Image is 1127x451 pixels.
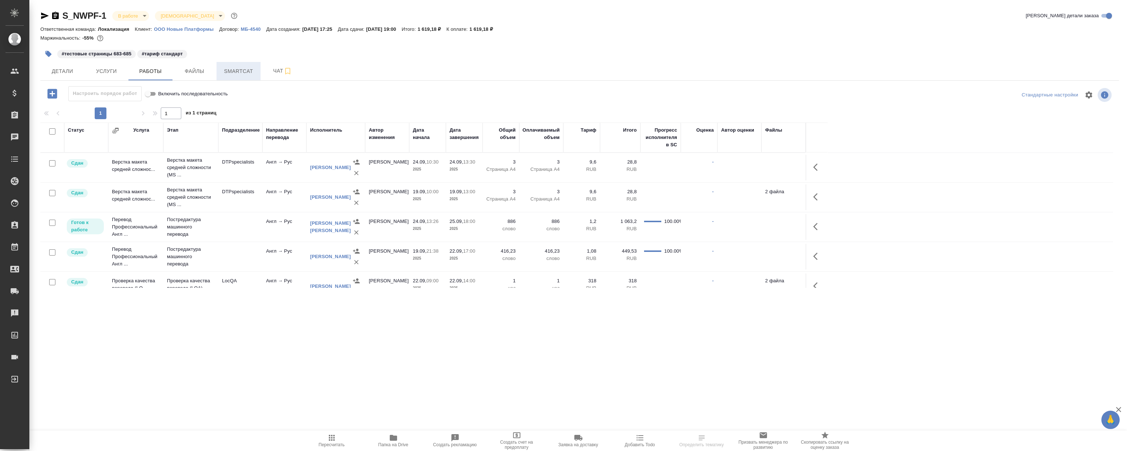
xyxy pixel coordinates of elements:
[229,11,239,21] button: Доп статусы указывают на важность/срочность заказа
[365,155,409,180] td: [PERSON_NAME]
[1026,12,1099,19] span: [PERSON_NAME] детали заказа
[167,216,215,238] p: Постредактура машинного перевода
[112,127,119,134] button: Сгруппировать
[469,26,498,32] p: 1 619,18 ₽
[413,285,442,292] p: 2025
[98,26,135,32] p: Локализация
[450,285,479,292] p: 2025
[40,26,98,32] p: Ответственная команда:
[523,285,560,292] p: час
[523,277,560,285] p: 1
[413,278,426,283] p: 22.09,
[365,214,409,240] td: [PERSON_NAME]
[486,166,516,173] p: Страница А4
[450,219,463,224] p: 25.09,
[523,195,560,203] p: Страница А4
[82,35,95,41] p: -55%
[567,255,596,262] p: RUB
[581,126,596,134] div: Тариф
[712,219,714,224] a: -
[450,278,463,283] p: 22.09,
[446,26,469,32] p: К оплате:
[523,166,560,173] p: Страница А4
[426,189,439,194] p: 10:00
[351,257,362,268] button: Удалить
[133,126,149,134] div: Услуга
[712,278,714,283] a: -
[218,155,262,180] td: DTPspecialists
[302,26,338,32] p: [DATE] 17:25
[95,33,105,43] button: 2090.23 RUB;
[426,159,439,165] p: 10:30
[664,247,677,255] div: 100.00%
[66,188,105,198] div: Менеджер проверил работу исполнителя, передает ее на следующий этап
[265,66,300,76] span: Чат
[142,50,183,58] p: #тариф стандарт
[604,218,637,225] p: 1 063,2
[71,159,83,167] p: Сдан
[486,218,516,225] p: 886
[604,285,637,292] p: RUB
[523,158,560,166] p: 3
[567,218,596,225] p: 1,2
[266,126,303,141] div: Направление перевода
[413,159,426,165] p: 24.09,
[365,184,409,210] td: [PERSON_NAME]
[71,278,83,286] p: Сдан
[463,278,475,283] p: 14:00
[167,186,215,208] p: Верстка макета средней сложности (MS ...
[66,218,105,235] div: Исполнитель может приступить к работе
[51,11,60,20] button: Скопировать ссылку
[450,159,463,165] p: 24.09,
[413,219,426,224] p: 24.09,
[45,67,80,76] span: Детали
[167,246,215,268] p: Постредактура машинного перевода
[167,157,215,179] p: Верстка макета средней сложности (MS ...
[486,255,516,262] p: слово
[567,225,596,232] p: RUB
[1020,89,1080,101] div: split button
[809,188,826,206] button: Здесь прячутся важные кнопки
[262,274,306,299] td: Англ → Рус
[62,11,106,21] a: S_NWPF-1
[450,195,479,203] p: 2025
[351,246,362,257] button: Назначить
[310,254,351,259] a: [PERSON_NAME]
[486,277,516,285] p: 1
[365,244,409,269] td: [PERSON_NAME]
[413,166,442,173] p: 2025
[66,247,105,257] div: Менеджер проверил работу исполнителя, передает ее на следующий этап
[712,189,714,194] a: -
[155,11,225,21] div: В работе
[712,159,714,165] a: -
[366,26,402,32] p: [DATE] 19:00
[40,11,49,20] button: Скопировать ссылку для ЯМессенджера
[1098,88,1113,102] span: Посмотреть информацию
[418,26,447,32] p: 1 619,18 ₽
[523,225,560,232] p: слово
[450,126,479,141] div: Дата завершения
[413,126,442,141] div: Дата начала
[89,67,124,76] span: Услуги
[721,126,754,134] div: Автор оценки
[222,126,260,134] div: Подразделение
[486,188,516,195] p: 3
[567,285,596,292] p: RUB
[450,225,479,232] p: 2025
[463,248,475,254] p: 17:00
[365,274,409,299] td: [PERSON_NAME]
[426,248,439,254] p: 21:38
[413,189,426,194] p: 19.09,
[133,67,168,76] span: Работы
[262,214,306,240] td: Англ → Рус
[567,195,596,203] p: RUB
[413,248,426,254] p: 19.09,
[463,219,475,224] p: 18:00
[401,26,417,32] p: Итого:
[158,90,228,98] span: Включить последовательность
[712,248,714,254] a: -
[310,165,351,170] a: [PERSON_NAME]
[809,218,826,235] button: Здесь прячутся важные кнопки
[351,168,362,179] button: Удалить
[310,194,351,200] a: [PERSON_NAME]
